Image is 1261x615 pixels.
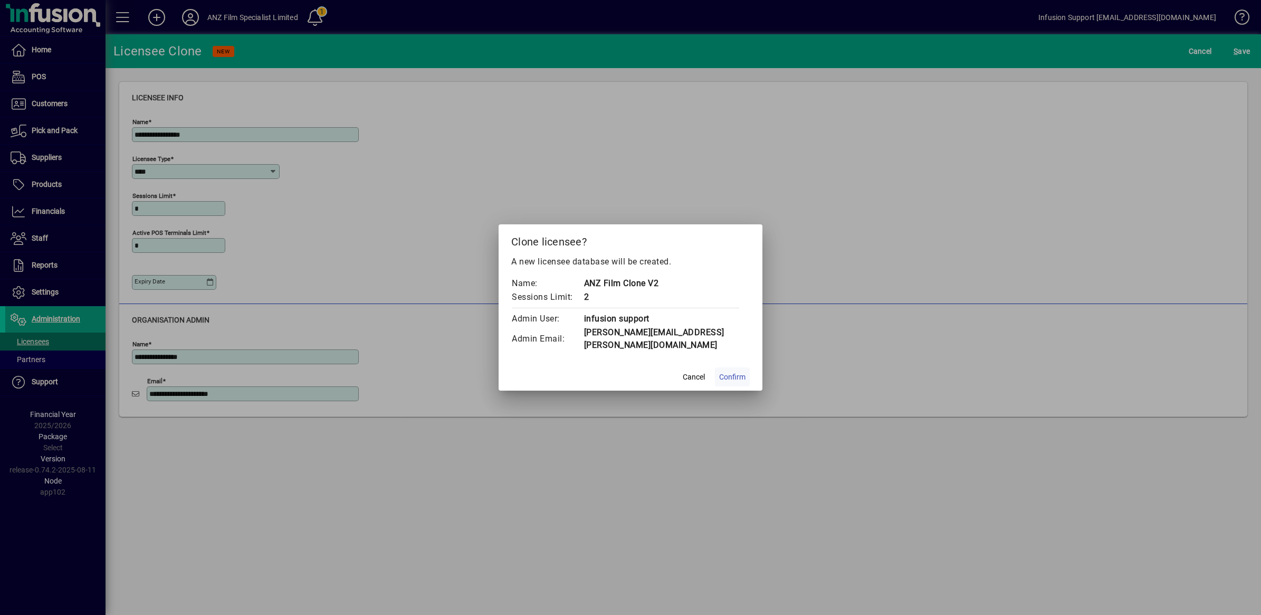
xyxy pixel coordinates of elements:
span: Confirm [719,372,746,383]
td: [PERSON_NAME][EMAIL_ADDRESS][PERSON_NAME][DOMAIN_NAME] [584,326,750,352]
td: Admin User: [511,312,584,326]
button: Confirm [715,367,750,386]
td: Name: [511,277,584,290]
td: Admin Email: [511,326,584,352]
button: Cancel [677,367,711,386]
td: infusion support [584,312,750,326]
p: A new licensee database will be created. [511,256,750,268]
td: Sessions Limit: [511,290,584,304]
h2: Clone licensee? [499,224,762,255]
td: ANZ Film Clone V2 [584,277,750,290]
span: 2 [584,292,589,302]
span: Cancel [683,372,705,383]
